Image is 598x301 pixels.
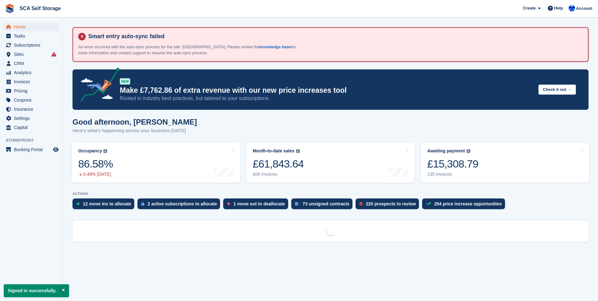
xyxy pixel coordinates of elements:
[3,50,60,59] a: menu
[3,114,60,123] a: menu
[14,41,52,50] span: Subscriptions
[75,68,119,103] img: price-adjustments-announcement-icon-8257ccfd72463d97f412b2fc003d46551f7dbcb40ab6d574587a9cd5c0d94...
[259,44,291,49] a: knowledge base
[14,86,52,95] span: Pricing
[227,202,230,206] img: move_outs_to_deallocate_icon-f764333ba52eb49d3ac5e1228854f67142a1ed5810a6f6cc68b1a99e826820c5.svg
[78,172,113,177] div: 0.49% [DATE]
[247,143,415,183] a: Month-to-date sales £61,843.64 406 invoices
[137,198,223,212] a: 2 active subscriptions to allocate
[120,78,130,85] div: NEW
[3,59,60,68] a: menu
[73,118,197,126] h1: Good afternoon, [PERSON_NAME]
[253,148,294,154] div: Month-to-date sales
[422,198,508,212] a: 254 price increase opportunities
[14,68,52,77] span: Analytics
[78,157,113,170] div: 86.58%
[14,22,52,31] span: Home
[14,96,52,104] span: Coupons
[3,123,60,132] a: menu
[14,123,52,132] span: Capital
[253,172,304,177] div: 406 invoices
[303,201,350,206] div: 73 unsigned contracts
[78,148,102,154] div: Occupancy
[366,201,416,206] div: 220 prospects to review
[72,143,240,183] a: Occupancy 86.58% 0.49% [DATE]
[554,5,563,11] span: Help
[253,157,304,170] div: £61,843.64
[120,86,533,95] p: Make £7,762.86 of extra revenue with our new price increases tool
[223,198,291,212] a: 1 move out to deallocate
[73,198,137,212] a: 12 move ins to allocate
[523,5,536,11] span: Create
[17,3,63,14] a: SCA Self Storage
[76,202,80,206] img: move_ins_to_allocate_icon-fdf77a2bb77ea45bf5b3d319d69a93e2d87916cf1d5bf7949dd705db3b84f3ca.svg
[359,202,363,206] img: prospect-51fa495bee0391a8d652442698ab0144808aea92771e9ea1ae160a38d050c398.svg
[73,127,197,134] p: Here's what's happening across your business [DATE]
[52,146,60,153] a: Preview store
[576,5,592,12] span: Account
[3,86,60,95] a: menu
[296,149,300,153] img: icon-info-grey-7440780725fd019a000dd9b08b2336e03edf1995a4989e88bcd33f0948082b44.svg
[3,22,60,31] a: menu
[103,149,107,153] img: icon-info-grey-7440780725fd019a000dd9b08b2336e03edf1995a4989e88bcd33f0948082b44.svg
[14,32,52,40] span: Tasks
[3,32,60,40] a: menu
[427,172,478,177] div: 135 invoices
[3,68,60,77] a: menu
[3,145,60,154] a: menu
[3,105,60,114] a: menu
[14,145,52,154] span: Booking Portal
[14,50,52,59] span: Sites
[426,202,431,205] img: price_increase_opportunities-93ffe204e8149a01c8c9dc8f82e8f89637d9d84a8eef4429ea346261dce0b2c0.svg
[14,59,52,68] span: CRM
[467,149,470,153] img: icon-info-grey-7440780725fd019a000dd9b08b2336e03edf1995a4989e88bcd33f0948082b44.svg
[5,4,15,13] img: stora-icon-8386f47178a22dfd0bd8f6a31ec36ba5ce8667c1dd55bd0f319d3a0aa187defe.svg
[141,202,144,206] img: active_subscription_to_allocate_icon-d502201f5373d7db506a760aba3b589e785aa758c864c3986d89f69b8ff3...
[538,85,576,95] button: Check it out →
[291,198,356,212] a: 73 unsigned contracts
[83,201,131,206] div: 12 move ins to allocate
[427,157,478,170] div: £15,308.79
[4,284,69,297] p: Signed in successfully.
[427,148,465,154] div: Awaiting payment
[51,52,56,57] i: Smart entry sync failures have occurred
[14,114,52,123] span: Settings
[3,77,60,86] a: menu
[434,201,502,206] div: 254 price increase opportunities
[86,33,583,40] h4: Smart entry auto-sync failed
[120,95,533,102] p: Rooted in industry best practices, but tailored to your subscriptions.
[295,202,299,206] img: contract_signature_icon-13c848040528278c33f63329250d36e43548de30e8caae1d1a13099fd9432cc5.svg
[233,201,285,206] div: 1 move out to deallocate
[3,41,60,50] a: menu
[569,5,575,11] img: Kelly Neesham
[356,198,422,212] a: 220 prospects to review
[14,105,52,114] span: Insurance
[3,96,60,104] a: menu
[78,44,299,56] p: An error occurred with the auto-sync process for the site: [GEOGRAPHIC_DATA]. Please review the f...
[421,143,589,183] a: Awaiting payment £15,308.79 135 invoices
[148,201,217,206] div: 2 active subscriptions to allocate
[73,192,589,196] p: ACTIONS
[14,77,52,86] span: Invoices
[6,137,63,144] span: Storefront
